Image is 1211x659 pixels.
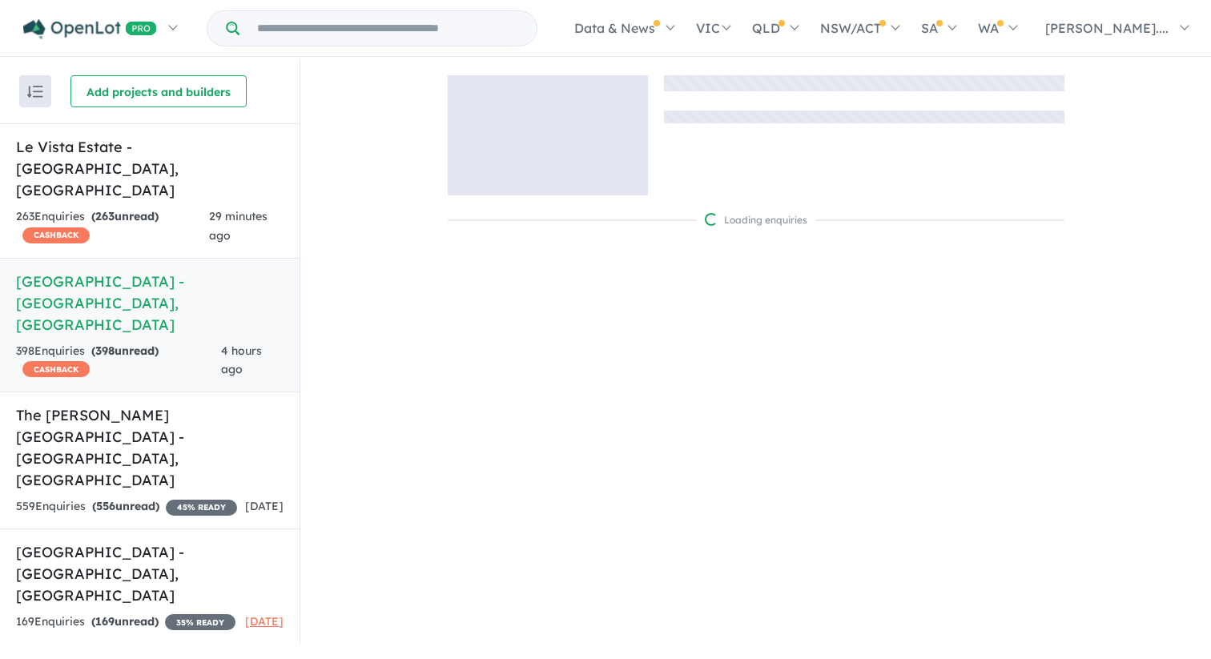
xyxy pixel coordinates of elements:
strong: ( unread) [92,499,159,513]
h5: [GEOGRAPHIC_DATA] - [GEOGRAPHIC_DATA] , [GEOGRAPHIC_DATA] [16,271,284,336]
span: [DATE] [245,499,284,513]
span: 169 [95,614,115,629]
span: 263 [95,209,115,223]
span: 29 minutes ago [209,209,268,243]
span: 35 % READY [165,614,235,630]
span: 556 [96,499,115,513]
h5: [GEOGRAPHIC_DATA] - [GEOGRAPHIC_DATA] , [GEOGRAPHIC_DATA] [16,541,284,606]
span: CASHBACK [22,227,90,243]
h5: The [PERSON_NAME][GEOGRAPHIC_DATA] - [GEOGRAPHIC_DATA] , [GEOGRAPHIC_DATA] [16,404,284,491]
strong: ( unread) [91,209,159,223]
button: Add projects and builders [70,75,247,107]
img: sort.svg [27,86,43,98]
strong: ( unread) [91,614,159,629]
span: 398 [95,344,115,358]
div: 559 Enquir ies [16,497,237,516]
h5: Le Vista Estate - [GEOGRAPHIC_DATA] , [GEOGRAPHIC_DATA] [16,136,284,201]
div: 263 Enquir ies [16,207,209,246]
img: Openlot PRO Logo White [23,19,157,39]
span: [PERSON_NAME].... [1045,20,1169,36]
div: Loading enquiries [705,212,807,228]
div: 398 Enquir ies [16,342,221,380]
strong: ( unread) [91,344,159,358]
span: [DATE] [245,614,284,629]
span: 45 % READY [166,500,237,516]
input: Try estate name, suburb, builder or developer [243,11,533,46]
div: 169 Enquir ies [16,613,235,632]
span: 4 hours ago [221,344,262,377]
span: CASHBACK [22,361,90,377]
